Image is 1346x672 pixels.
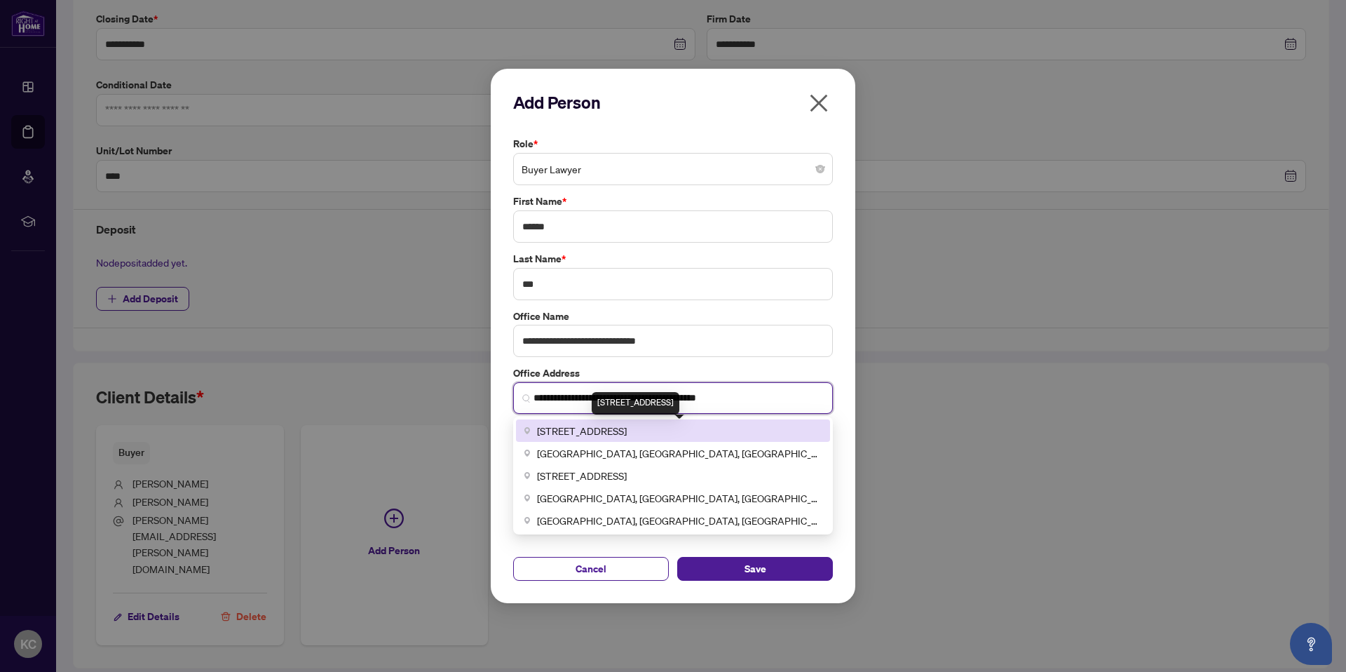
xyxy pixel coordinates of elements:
span: Buyer Lawyer [522,156,824,182]
label: Last Name [513,251,833,267]
span: close-circle [816,165,824,173]
button: Cancel [513,557,669,581]
span: [STREET_ADDRESS] [537,468,627,483]
span: close [808,92,830,114]
button: Save [677,557,833,581]
h2: Add Person [513,91,833,114]
label: Office Name [513,309,833,324]
span: [GEOGRAPHIC_DATA], [GEOGRAPHIC_DATA], [GEOGRAPHIC_DATA], [GEOGRAPHIC_DATA], [GEOGRAPHIC_DATA] [537,445,822,461]
div: [STREET_ADDRESS] [592,392,679,415]
span: Cancel [576,558,606,580]
span: [STREET_ADDRESS] [537,423,627,438]
span: Save [745,558,766,580]
img: search_icon [522,394,531,403]
label: Role [513,136,833,152]
label: First Name [513,194,833,209]
span: [GEOGRAPHIC_DATA], [GEOGRAPHIC_DATA], [GEOGRAPHIC_DATA], [GEOGRAPHIC_DATA], [GEOGRAPHIC_DATA] [537,490,822,506]
span: [GEOGRAPHIC_DATA], [GEOGRAPHIC_DATA], [GEOGRAPHIC_DATA], [GEOGRAPHIC_DATA], [GEOGRAPHIC_DATA] [537,513,822,528]
label: Office Address [513,365,833,381]
button: Open asap [1290,623,1332,665]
